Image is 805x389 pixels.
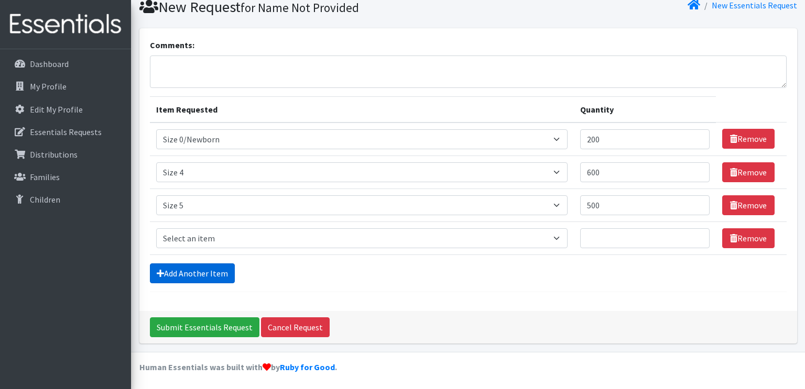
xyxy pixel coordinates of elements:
a: Add Another Item [150,263,235,283]
p: Edit My Profile [30,104,83,115]
a: Families [4,166,127,187]
a: Cancel Request [261,317,330,337]
p: Essentials Requests [30,127,102,137]
th: Item Requested [150,96,574,123]
p: My Profile [30,81,67,92]
a: Edit My Profile [4,99,127,120]
th: Quantity [574,96,716,123]
p: Distributions [30,149,78,160]
label: Comments: [150,39,194,51]
p: Dashboard [30,59,69,69]
a: Dashboard [4,53,127,74]
a: Remove [722,228,775,248]
a: Remove [722,195,775,215]
a: Remove [722,129,775,149]
a: Distributions [4,144,127,165]
a: Children [4,189,127,210]
a: My Profile [4,76,127,97]
strong: Human Essentials was built with by . [139,362,337,372]
img: HumanEssentials [4,7,127,42]
a: Remove [722,162,775,182]
p: Children [30,194,60,205]
p: Families [30,172,60,182]
a: Ruby for Good [280,362,335,372]
input: Submit Essentials Request [150,317,259,337]
a: Essentials Requests [4,121,127,142]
